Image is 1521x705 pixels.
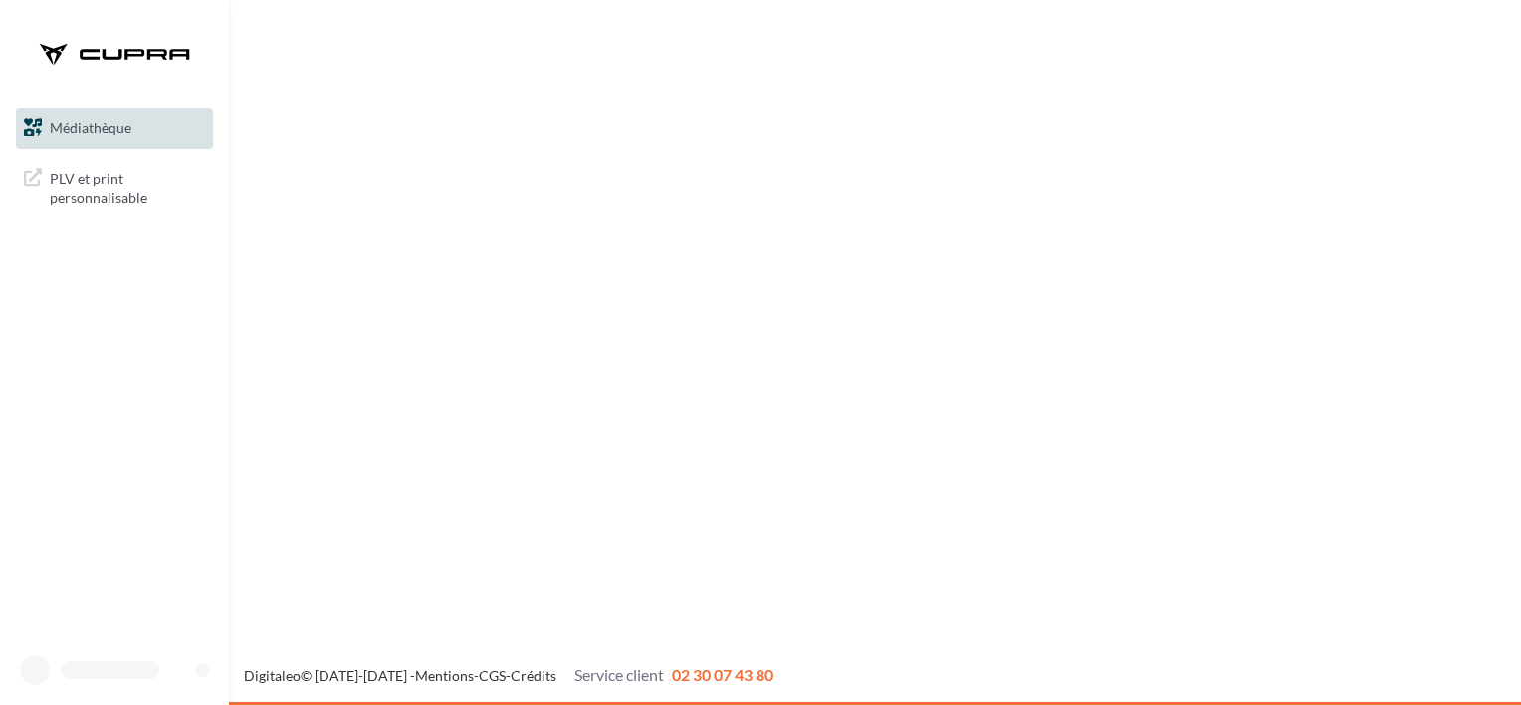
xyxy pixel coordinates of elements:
a: Mentions [415,667,474,684]
span: Service client [574,665,664,684]
a: Médiathèque [12,108,217,149]
span: Médiathèque [50,119,131,136]
span: 02 30 07 43 80 [672,665,773,684]
a: Crédits [511,667,556,684]
a: Digitaleo [244,667,301,684]
a: CGS [479,667,506,684]
span: © [DATE]-[DATE] - - - [244,667,773,684]
span: PLV et print personnalisable [50,165,205,208]
a: PLV et print personnalisable [12,157,217,216]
